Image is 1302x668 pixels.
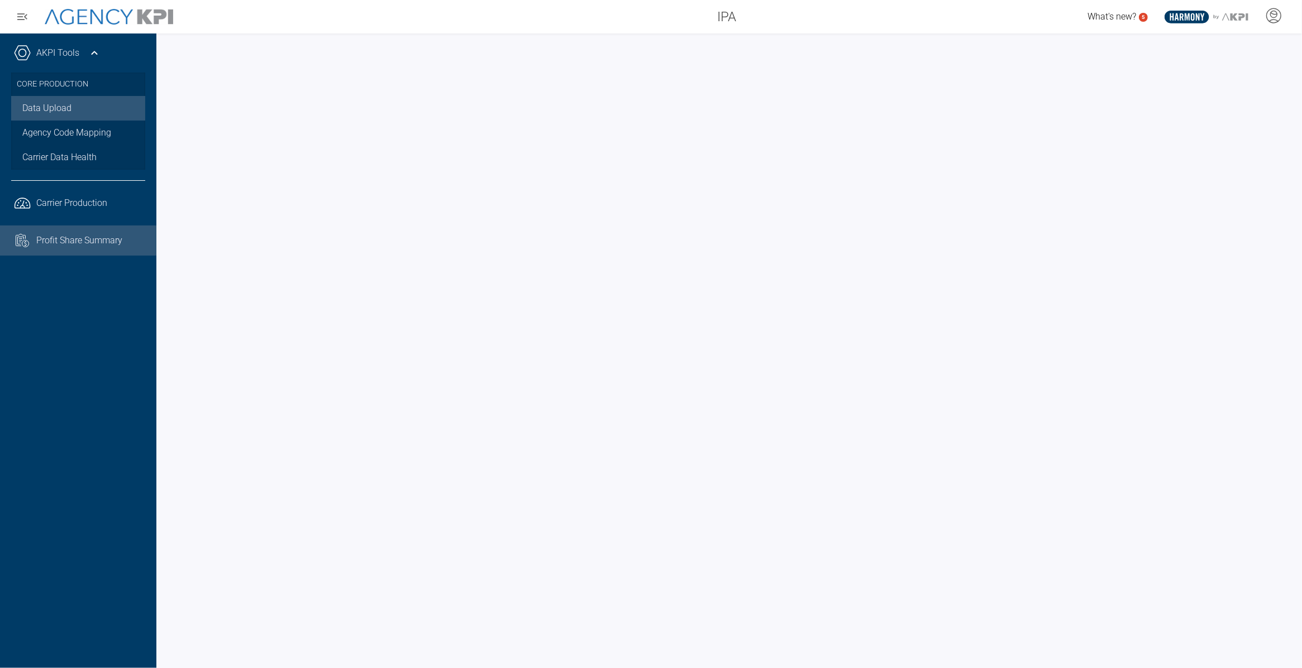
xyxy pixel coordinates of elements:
span: Carrier Production [36,196,107,210]
a: Data Upload [11,96,145,121]
span: IPA [717,7,736,27]
a: 5 [1139,13,1148,22]
h3: Core Production [17,73,140,96]
img: AgencyKPI [45,9,173,25]
a: Agency Code Mapping [11,121,145,145]
span: What's new? [1088,11,1136,22]
a: Carrier Data Health [11,145,145,170]
text: 5 [1142,14,1145,20]
a: AKPI Tools [36,46,79,60]
span: Profit Share Summary [36,234,122,247]
span: Carrier Data Health [22,151,97,164]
